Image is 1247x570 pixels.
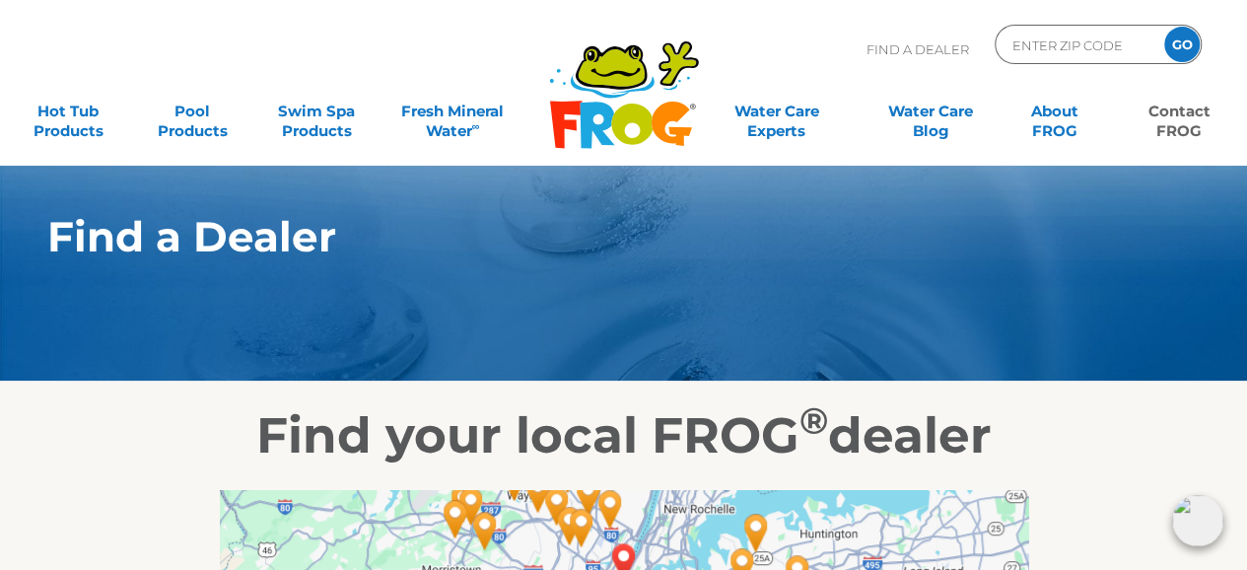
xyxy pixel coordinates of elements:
[433,492,478,545] div: Hot Tub Central - Morris Plains - 25 miles away.
[1010,31,1143,59] input: Zip Code Form
[882,92,979,131] a: Water CareBlog
[472,119,480,133] sup: ∞
[144,92,241,131] a: PoolProducts
[392,92,514,131] a: Fresh MineralWater∞
[866,25,969,74] p: Find A Dealer
[516,466,561,520] div: Monarch Pools & Spas - 16 miles away.
[559,501,604,554] div: Pool & Spa In Town - 8 miles away.
[733,506,779,559] div: Leslie's Poolmart, Inc. # 150 - 20 miles away.
[47,213,1109,260] h1: Find a Dealer
[547,499,592,552] div: Nutley Pools - 9 miles away.
[1172,495,1223,546] img: openIcon
[588,482,633,535] div: Leslie's Poolmart Inc # 1082 - 8 miles away.
[698,92,855,131] a: Water CareExperts
[462,504,508,557] div: Rix Pool & Spa - 21 miles away.
[1006,92,1103,131] a: AboutFROG
[268,92,365,131] a: Swim SpaProducts
[534,479,580,533] div: Leslie's Poolmart, Inc. # 277 - 13 miles away.
[20,92,116,131] a: Hot TubProducts
[1164,27,1200,62] input: GO
[1131,92,1227,131] a: ContactFROG
[799,398,828,443] sup: ®
[18,406,1230,465] h2: Find your local FROG dealer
